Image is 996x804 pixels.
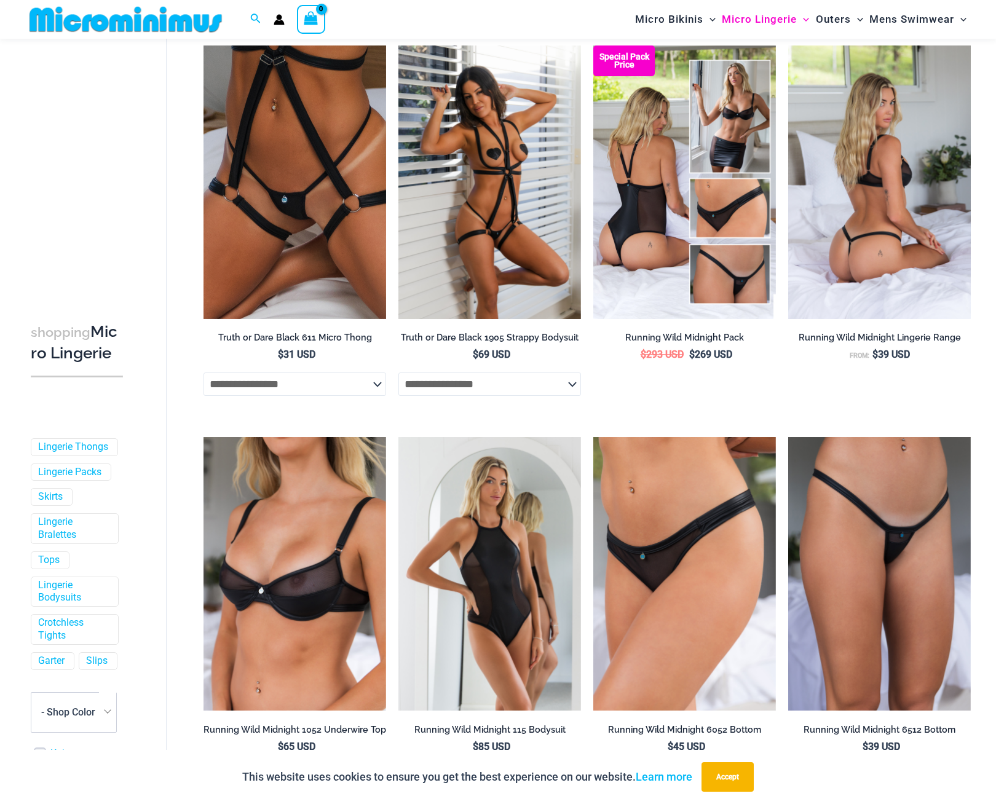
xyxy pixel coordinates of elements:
a: Running Wild Midnight Pack [593,332,776,348]
span: From: [850,352,869,360]
span: $ [689,349,695,360]
a: Lingerie Packs [38,466,101,479]
bdi: 39 USD [872,349,910,360]
a: Slips [86,655,108,668]
a: Running Wild Midnight 6052 Bottom [593,724,776,740]
a: Truth or Dare Black Micro 02Truth or Dare Black 1905 Bodysuit 611 Micro 12Truth or Dare Black 190... [204,45,386,320]
a: Search icon link [250,12,261,27]
a: Skirts [38,491,63,504]
span: - Shop Color [31,692,117,733]
b: Special Pack Price [593,53,655,69]
a: Running Wild Midnight 115 Bodysuit [398,724,581,740]
bdi: 45 USD [668,741,705,752]
a: Running Wild Midnight 115 Bodysuit 02Running Wild Midnight 115 Bodysuit 12Running Wild Midnight 1... [398,437,581,711]
a: Running Wild Midnight Lingerie Range [788,332,971,348]
a: Running Wild Midnight 1052 Top 01Running Wild Midnight 1052 Top 6052 Bottom 06Running Wild Midnig... [204,437,386,711]
span: Menu Toggle [954,4,966,35]
span: Mens Swimwear [869,4,954,35]
bdi: 293 USD [641,349,684,360]
a: Running Wild Midnight 1052 Underwire Top [204,724,386,740]
a: Lingerie Bodysuits [38,579,109,605]
bdi: 65 USD [278,741,315,752]
span: Micro Lingerie [722,4,797,35]
span: $ [278,741,283,752]
a: Garter [38,655,65,668]
a: Truth or Dare Black 611 Micro Thong [204,332,386,348]
span: Menu Toggle [851,4,863,35]
a: Lingerie Thongs [38,441,108,454]
h2: Running Wild Midnight 1052 Underwire Top [204,724,386,736]
bdi: 31 USD [278,349,315,360]
span: $ [278,349,283,360]
img: Truth or Dare Black 1905 Bodysuit 611 Micro 07 [398,45,581,320]
img: Running Wild Midnight 1052 Top 6512 Bottom 05 [788,45,971,320]
img: Running Wild Midnight 1052 Top 01 [204,437,386,711]
a: Mens SwimwearMenu ToggleMenu Toggle [866,4,970,35]
h2: Running Wild Midnight 6512 Bottom [788,724,971,736]
a: Learn more [636,770,692,783]
a: Micro BikinisMenu ToggleMenu Toggle [632,4,719,35]
h3: Micro Lingerie [31,321,123,364]
img: MM SHOP LOGO FLAT [25,6,227,33]
a: Lingerie Bralettes [38,516,109,542]
img: Running Wild Midnight 6052 Bottom 01 [593,437,776,711]
span: $ [473,349,478,360]
span: shopping [31,325,90,340]
span: Micro Bikinis [635,4,703,35]
img: Running Wild Midnight 6512 Bottom 10 [788,437,971,711]
a: View Shopping Cart, empty [297,5,325,33]
a: Running Wild Midnight 6052 Bottom 01Running Wild Midnight 1052 Top 6052 Bottom 05Running Wild Mid... [593,437,776,711]
h2: Running Wild Midnight 115 Bodysuit [398,724,581,736]
bdi: 39 USD [863,741,900,752]
a: Running Wild Midnight 6512 Bottom [788,724,971,740]
a: Knit [50,747,68,760]
span: $ [641,349,646,360]
span: Outers [816,4,851,35]
h2: Running Wild Midnight Lingerie Range [788,332,971,344]
span: $ [863,741,868,752]
a: Running Wild Midnight 6512 Bottom 10Running Wild Midnight 6512 Bottom 2Running Wild Midnight 6512... [788,437,971,711]
span: $ [668,741,673,752]
bdi: 269 USD [689,349,732,360]
p: This website uses cookies to ensure you get the best experience on our website. [242,768,692,786]
a: Account icon link [274,14,285,25]
h2: Running Wild Midnight 6052 Bottom [593,724,776,736]
h2: Truth or Dare Black 1905 Strappy Bodysuit [398,332,581,344]
a: Crotchless Tights [38,617,109,643]
a: All Styles (1) Running Wild Midnight 1052 Top 6512 Bottom 04Running Wild Midnight 1052 Top 6512 B... [593,45,776,320]
span: Menu Toggle [797,4,809,35]
img: Truth or Dare Black Micro 02 [204,45,386,320]
span: Menu Toggle [703,4,716,35]
a: Truth or Dare Black 1905 Bodysuit 611 Micro 07Truth or Dare Black 1905 Bodysuit 611 Micro 05Truth... [398,45,581,320]
a: Running Wild Midnight 1052 Top 6512 Bottom 02Running Wild Midnight 1052 Top 6512 Bottom 05Running... [788,45,971,320]
img: Running Wild Midnight 115 Bodysuit 02 [398,437,581,711]
a: Tops [38,554,60,567]
bdi: 69 USD [473,349,510,360]
bdi: 85 USD [473,741,510,752]
h2: Truth or Dare Black 611 Micro Thong [204,332,386,344]
h2: Running Wild Midnight Pack [593,332,776,344]
a: OutersMenu ToggleMenu Toggle [813,4,866,35]
img: All Styles (1) [593,45,776,320]
span: - Shop Color [41,706,95,718]
span: - Shop Color [31,693,116,732]
a: Micro LingerieMenu ToggleMenu Toggle [719,4,812,35]
nav: Site Navigation [630,2,971,37]
a: Truth or Dare Black 1905 Strappy Bodysuit [398,332,581,348]
iframe: TrustedSite Certified [31,37,141,283]
span: $ [473,741,478,752]
button: Accept [702,762,754,792]
span: $ [872,349,878,360]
